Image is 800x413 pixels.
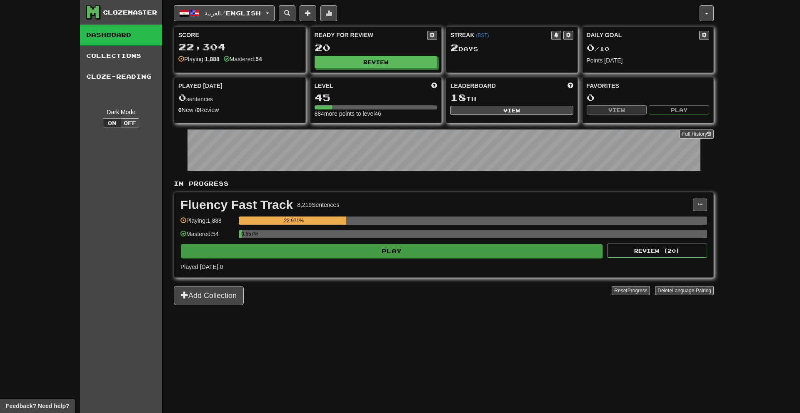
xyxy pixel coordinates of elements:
[86,108,156,116] div: Dark Mode
[315,31,427,39] div: Ready for Review
[178,55,220,63] div: Playing:
[205,10,261,17] span: العربية / English
[174,286,244,305] button: Add Collection
[587,42,595,53] span: 0
[320,5,337,21] button: More stats
[103,118,121,127] button: On
[587,82,710,90] div: Favorites
[297,201,339,209] div: 8,219 Sentences
[431,82,437,90] span: Score more points to level up
[450,106,573,115] button: View
[450,92,466,103] span: 18
[450,92,573,103] div: th
[672,288,711,294] span: Language Pairing
[80,45,162,66] a: Collections
[121,118,139,127] button: Off
[315,82,333,90] span: Level
[205,56,220,62] strong: 1,888
[80,25,162,45] a: Dashboard
[180,230,235,244] div: Mastered: 54
[315,42,437,53] div: 20
[178,107,182,113] strong: 0
[103,8,157,17] div: Clozemaster
[587,45,610,52] span: / 10
[178,92,186,103] span: 0
[649,105,709,114] button: Play
[180,216,235,230] div: Playing: 1,888
[315,92,437,103] div: 45
[241,216,346,225] div: 22.971%
[315,109,437,118] div: 884 more points to level 46
[450,42,458,53] span: 2
[197,107,200,113] strong: 0
[680,129,714,139] a: Full History
[587,56,710,65] div: Points [DATE]
[174,179,714,188] p: In Progress
[450,31,551,39] div: Streak
[607,244,707,258] button: Review (20)
[255,56,262,62] strong: 54
[181,244,602,258] button: Play
[178,106,301,114] div: New / Review
[178,82,222,90] span: Played [DATE]
[587,105,647,114] button: View
[450,82,496,90] span: Leaderboard
[180,199,293,211] div: Fluency Fast Track
[315,56,437,68] button: Review
[174,5,275,21] button: العربية/English
[224,55,262,63] div: Mastered:
[178,31,301,39] div: Score
[300,5,316,21] button: Add sentence to collection
[6,402,69,410] span: Open feedback widget
[612,286,650,295] button: ResetProgress
[587,31,700,40] div: Daily Goal
[279,5,295,21] button: Search sentences
[178,42,301,52] div: 22,304
[655,286,714,295] button: DeleteLanguage Pairing
[450,42,573,53] div: Day s
[80,66,162,87] a: Cloze-Reading
[587,92,710,103] div: 0
[476,32,489,38] a: (BST)
[180,264,223,270] span: Played [DATE]: 0
[627,288,647,294] span: Progress
[567,82,573,90] span: This week in points, UTC
[241,230,242,238] div: 0.657%
[178,92,301,103] div: sentences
